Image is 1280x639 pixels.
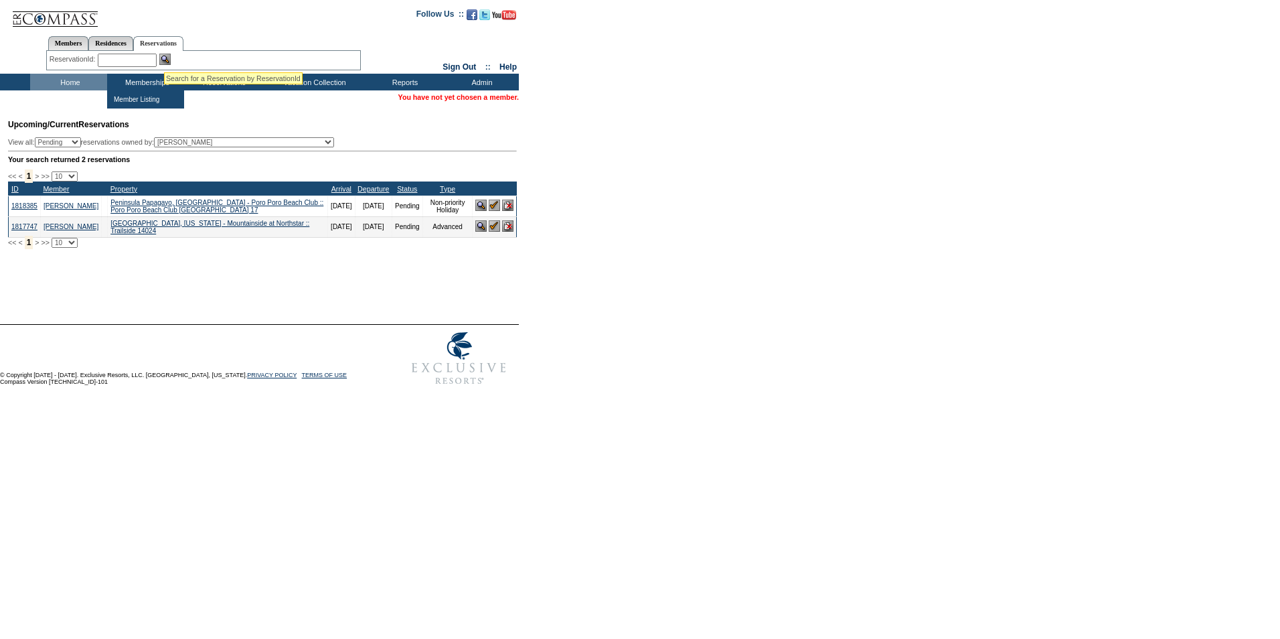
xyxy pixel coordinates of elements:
[499,62,517,72] a: Help
[365,74,442,90] td: Reports
[8,155,517,163] div: Your search returned 2 reservations
[41,238,49,246] span: >>
[25,169,33,183] span: 1
[261,74,365,90] td: Vacation Collection
[8,137,340,147] div: View all: reservations owned by:
[11,185,19,193] a: ID
[133,36,183,51] a: Reservations
[166,74,301,82] div: Search for a Reservation by ReservationId
[331,185,351,193] a: Arrival
[8,120,78,129] span: Upcoming/Current
[422,216,473,237] td: Advanced
[159,54,171,65] img: Reservation Search
[489,200,500,211] img: Confirm Reservation
[107,74,184,90] td: Memberships
[18,238,22,246] span: <
[492,13,516,21] a: Subscribe to our YouTube Channel
[44,223,98,230] a: [PERSON_NAME]
[355,216,392,237] td: [DATE]
[397,185,417,193] a: Status
[50,54,98,65] div: ReservationId:
[416,8,464,24] td: Follow Us ::
[44,202,98,210] a: [PERSON_NAME]
[502,220,513,232] img: Cancel Reservation
[479,9,490,20] img: Follow us on Twitter
[485,62,491,72] span: ::
[328,196,355,216] td: [DATE]
[110,185,137,193] a: Property
[8,238,16,246] span: <<
[399,325,519,392] img: Exclusive Resorts
[440,185,455,193] a: Type
[43,185,69,193] a: Member
[110,93,161,106] td: Member Listing
[25,236,33,249] span: 1
[422,196,473,216] td: Non-priority Holiday
[11,202,37,210] a: 1818385
[392,196,422,216] td: Pending
[492,10,516,20] img: Subscribe to our YouTube Channel
[302,372,347,378] a: TERMS OF USE
[48,36,89,50] a: Members
[443,62,476,72] a: Sign Out
[35,172,39,180] span: >
[467,9,477,20] img: Become our fan on Facebook
[88,36,133,50] a: Residences
[11,223,37,230] a: 1817747
[475,200,487,211] img: View Reservation
[30,74,107,90] td: Home
[479,13,490,21] a: Follow us on Twitter
[355,196,392,216] td: [DATE]
[502,200,513,211] img: Cancel Reservation
[442,74,519,90] td: Admin
[247,372,297,378] a: PRIVACY POLICY
[110,199,323,214] a: Peninsula Papagayo, [GEOGRAPHIC_DATA] - Poro Poro Beach Club :: Poro Poro Beach Club [GEOGRAPHIC_...
[328,216,355,237] td: [DATE]
[467,13,477,21] a: Become our fan on Facebook
[392,216,422,237] td: Pending
[110,220,309,234] a: [GEOGRAPHIC_DATA], [US_STATE] - Mountainside at Northstar :: Trailside 14024
[35,238,39,246] span: >
[8,172,16,180] span: <<
[398,93,519,101] span: You have not yet chosen a member.
[18,172,22,180] span: <
[41,172,49,180] span: >>
[489,220,500,232] img: Confirm Reservation
[475,220,487,232] img: View Reservation
[8,120,129,129] span: Reservations
[357,185,389,193] a: Departure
